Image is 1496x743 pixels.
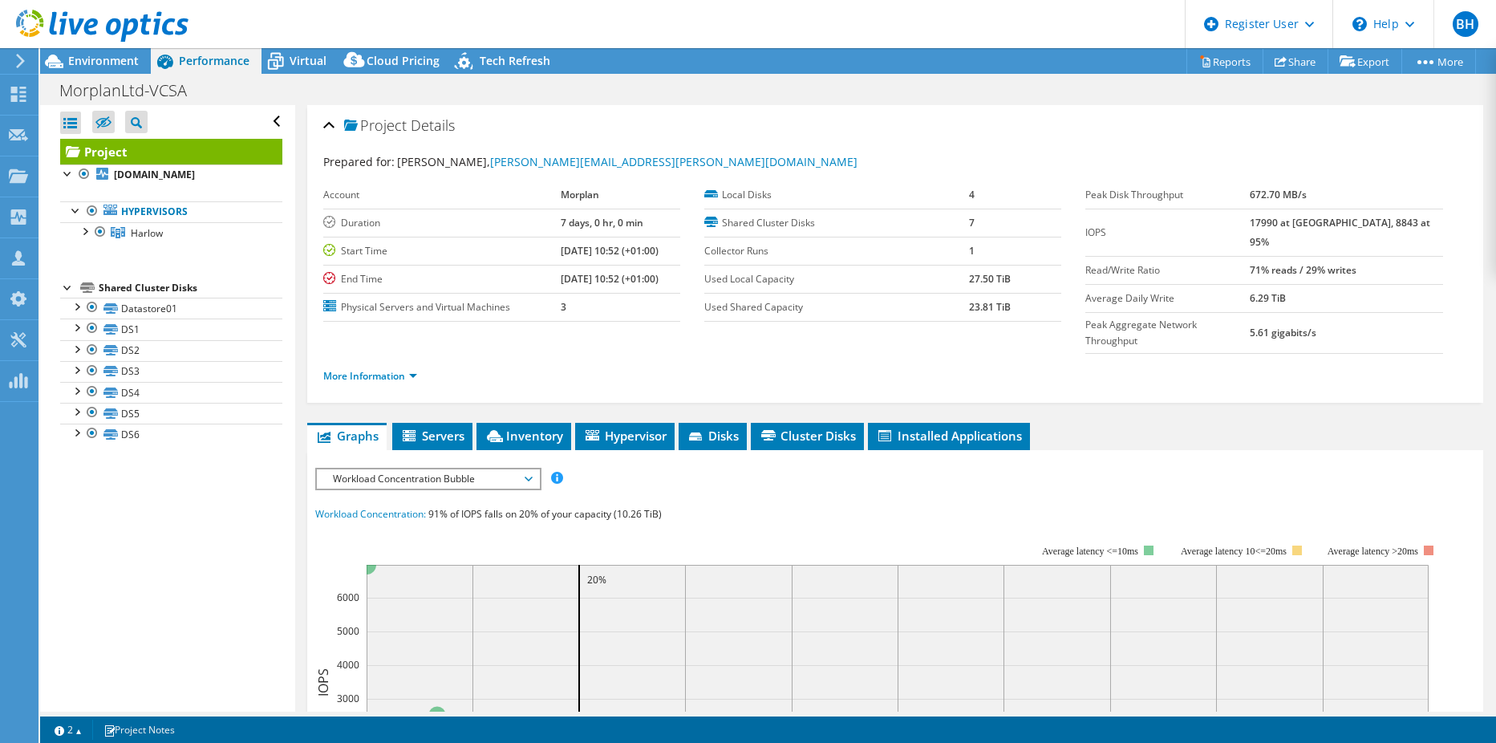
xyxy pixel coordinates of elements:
a: 2 [43,720,93,740]
a: Harlow [60,222,282,243]
svg: \n [1352,17,1367,31]
label: Peak Disk Throughput [1085,187,1249,203]
text: 5000 [337,624,359,638]
text: 20% [587,573,606,587]
a: Reports [1186,49,1263,74]
label: Used Shared Capacity [704,299,969,315]
span: Servers [400,428,464,444]
label: Used Local Capacity [704,271,969,287]
b: [DATE] 10:52 (+01:00) [561,244,659,258]
label: Average Daily Write [1085,290,1249,307]
a: DS4 [60,382,282,403]
div: Shared Cluster Disks [99,278,282,298]
tspan: Average latency <=10ms [1042,546,1138,557]
span: BH [1453,11,1478,37]
label: Collector Runs [704,243,969,259]
text: 3000 [337,692,359,705]
label: IOPS [1085,225,1249,241]
label: Local Disks [704,187,969,203]
a: Hypervisors [60,201,282,222]
span: Graphs [315,428,379,444]
label: Peak Aggregate Network Throughput [1085,317,1249,349]
text: IOPS [314,668,332,696]
span: 91% of IOPS falls on 20% of your capacity (10.26 TiB) [428,507,662,521]
b: 27.50 TiB [969,272,1011,286]
text: 4000 [337,658,359,672]
a: More [1401,49,1476,74]
label: End Time [323,271,562,287]
span: Harlow [131,226,163,240]
span: Inventory [484,428,563,444]
span: Installed Applications [876,428,1022,444]
tspan: Average latency 10<=20ms [1181,546,1287,557]
span: Hypervisor [583,428,667,444]
text: Average latency >20ms [1327,546,1417,557]
a: DS3 [60,361,282,382]
h1: MorplanLtd-VCSA [52,82,212,99]
b: 17990 at [GEOGRAPHIC_DATA], 8843 at 95% [1250,216,1430,249]
span: Environment [68,53,139,68]
span: Cloud Pricing [367,53,440,68]
b: 71% reads / 29% writes [1250,263,1356,277]
b: Morplan [561,188,599,201]
b: 23.81 TiB [969,300,1011,314]
b: 7 [969,216,975,229]
b: 4 [969,188,975,201]
span: Performance [179,53,249,68]
a: Project Notes [92,720,186,740]
a: [DOMAIN_NAME] [60,164,282,185]
label: Prepared for: [323,154,395,169]
a: Project [60,139,282,164]
b: 5.61 gigabits/s [1250,326,1316,339]
span: Workload Concentration Bubble [325,469,531,489]
span: Cluster Disks [759,428,856,444]
label: Physical Servers and Virtual Machines [323,299,562,315]
span: Tech Refresh [480,53,550,68]
label: Account [323,187,562,203]
a: [PERSON_NAME][EMAIL_ADDRESS][PERSON_NAME][DOMAIN_NAME] [490,154,857,169]
a: More Information [323,369,417,383]
span: Workload Concentration: [315,507,426,521]
b: [DATE] 10:52 (+01:00) [561,272,659,286]
a: DS2 [60,340,282,361]
label: Shared Cluster Disks [704,215,969,231]
span: [PERSON_NAME], [397,154,857,169]
span: Disks [687,428,739,444]
a: Share [1263,49,1328,74]
label: Read/Write Ratio [1085,262,1249,278]
label: Duration [323,215,562,231]
b: 7 days, 0 hr, 0 min [561,216,643,229]
span: Virtual [290,53,326,68]
a: DS6 [60,424,282,445]
b: 672.70 MB/s [1250,188,1307,201]
span: Details [411,116,455,135]
b: 1 [969,244,975,258]
a: Datastore01 [60,298,282,319]
b: [DOMAIN_NAME] [114,168,195,181]
text: 6000 [337,591,359,604]
a: DS1 [60,319,282,339]
a: DS5 [60,403,282,424]
b: 6.29 TiB [1250,291,1286,305]
label: Start Time [323,243,562,259]
a: Export [1328,49,1402,74]
b: 3 [561,300,566,314]
span: Project [344,118,407,134]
